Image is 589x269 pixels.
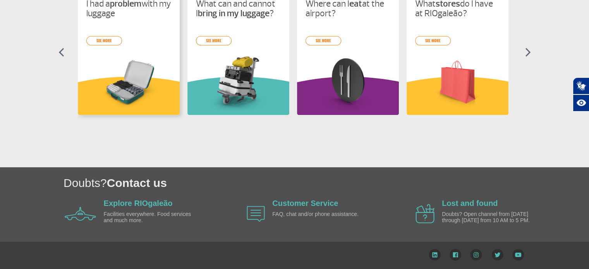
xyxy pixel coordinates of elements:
[416,204,434,223] img: airplane icon
[442,211,531,223] p: Doubts? Open channel from [DATE] through [DATE] from 10 AM to 5 PM.
[573,77,589,94] button: Abrir tradutor de língua de sinais.
[272,211,361,217] p: FAQ, chat and/or phone assistance.
[104,211,193,223] p: Facilities everywhere. Food services and much more.
[247,206,265,222] img: airplane icon
[415,36,451,45] a: see more
[470,249,482,260] img: Instagram
[306,55,390,110] img: card%20informa%C3%A7%C3%B5es%208.png
[64,175,589,191] h1: Doubts?
[65,207,96,221] img: airplane icon
[198,8,270,19] strong: bring in my luggage
[104,199,173,207] a: Explore RIOgaleão
[512,249,524,260] img: YouTube
[573,94,589,111] button: Abrir recursos assistivos.
[415,55,500,110] img: card%20informa%C3%A7%C3%B5es%206.png
[272,199,338,207] a: Customer Service
[573,77,589,111] div: Plugin de acessibilidade da Hand Talk.
[525,48,531,57] img: seta-direita
[86,36,122,45] a: see more
[78,77,180,115] img: amareloInformacoesUteis.svg
[407,77,508,115] img: amareloInformacoesUteis.svg
[306,36,341,45] a: see more
[450,249,461,260] img: Facebook
[58,48,64,57] img: seta-esquerda
[442,199,498,207] a: Lost and found
[107,176,167,189] span: Contact us
[187,77,289,115] img: verdeInformacoesUteis.svg
[491,249,503,260] img: Twitter
[86,55,171,110] img: problema-bagagem.png
[429,249,441,260] img: LinkedIn
[297,77,399,115] img: roxoInformacoesUteis.svg
[196,36,232,45] a: see more
[196,55,281,110] img: card%20informa%C3%A7%C3%B5es%201.png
